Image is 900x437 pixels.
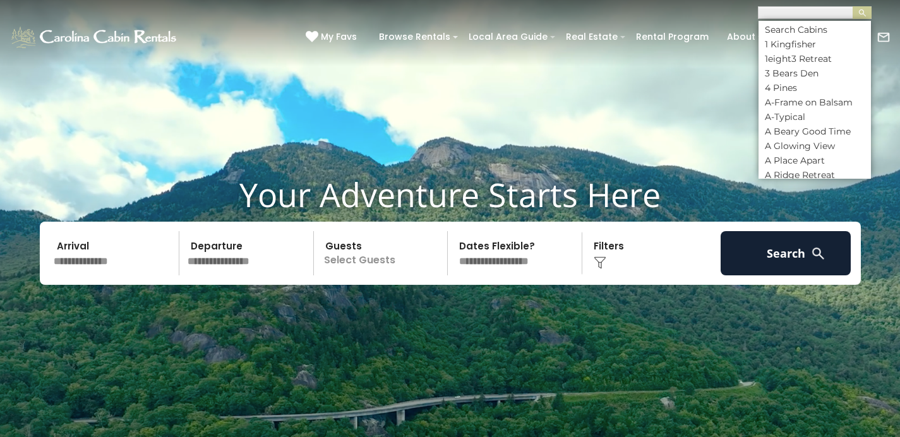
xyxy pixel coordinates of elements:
[759,68,871,79] li: 3 Bears Den
[759,111,871,123] li: A-Typical
[877,30,891,44] img: mail-regular-white.png
[594,256,606,269] img: filter--v1.png
[759,126,871,137] li: A Beary Good Time
[9,25,180,50] img: White-1-1-2.png
[321,30,357,44] span: My Favs
[759,53,871,64] li: 1eight3 Retreat
[9,175,891,214] h1: Your Adventure Starts Here
[759,24,871,35] li: Search Cabins
[759,155,871,166] li: A Place Apart
[721,231,851,275] button: Search
[318,231,448,275] p: Select Guests
[759,97,871,108] li: A-Frame on Balsam
[560,27,624,47] a: Real Estate
[630,27,715,47] a: Rental Program
[759,39,871,50] li: 1 Kingfisher
[721,27,762,47] a: About
[462,27,554,47] a: Local Area Guide
[373,27,457,47] a: Browse Rentals
[306,30,360,44] a: My Favs
[759,140,871,152] li: A Glowing View
[759,82,871,93] li: 4 Pines
[759,169,871,181] li: A Ridge Retreat
[810,246,826,261] img: search-regular-white.png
